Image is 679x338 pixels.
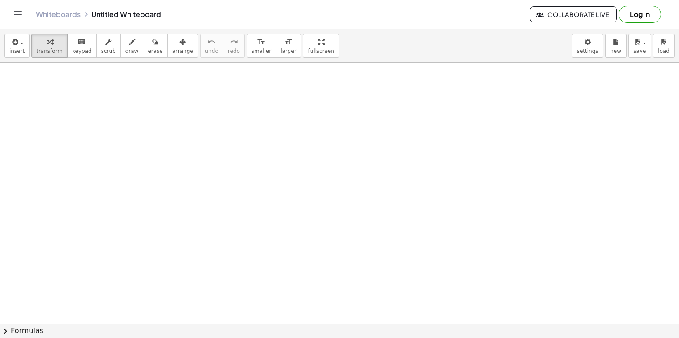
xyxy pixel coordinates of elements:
[148,48,162,54] span: erase
[207,37,216,48] i: undo
[628,34,651,58] button: save
[247,34,276,58] button: format_sizesmaller
[9,48,25,54] span: insert
[31,34,68,58] button: transform
[530,6,617,22] button: Collaborate Live
[96,34,121,58] button: scrub
[577,48,598,54] span: settings
[36,10,81,19] a: Whiteboards
[653,34,675,58] button: load
[633,48,646,54] span: save
[4,34,30,58] button: insert
[284,37,293,48] i: format_size
[72,48,92,54] span: keypad
[125,48,139,54] span: draw
[172,48,193,54] span: arrange
[308,48,334,54] span: fullscreen
[572,34,603,58] button: settings
[120,34,144,58] button: draw
[538,10,609,18] span: Collaborate Live
[610,48,621,54] span: new
[281,48,296,54] span: larger
[200,34,223,58] button: undoundo
[67,34,97,58] button: keyboardkeypad
[228,48,240,54] span: redo
[230,37,238,48] i: redo
[223,34,245,58] button: redoredo
[303,34,339,58] button: fullscreen
[36,48,63,54] span: transform
[605,34,627,58] button: new
[276,34,301,58] button: format_sizelarger
[257,37,265,48] i: format_size
[252,48,271,54] span: smaller
[101,48,116,54] span: scrub
[619,6,661,23] button: Log in
[167,34,198,58] button: arrange
[143,34,167,58] button: erase
[11,7,25,22] button: Toggle navigation
[205,48,218,54] span: undo
[658,48,670,54] span: load
[77,37,86,48] i: keyboard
